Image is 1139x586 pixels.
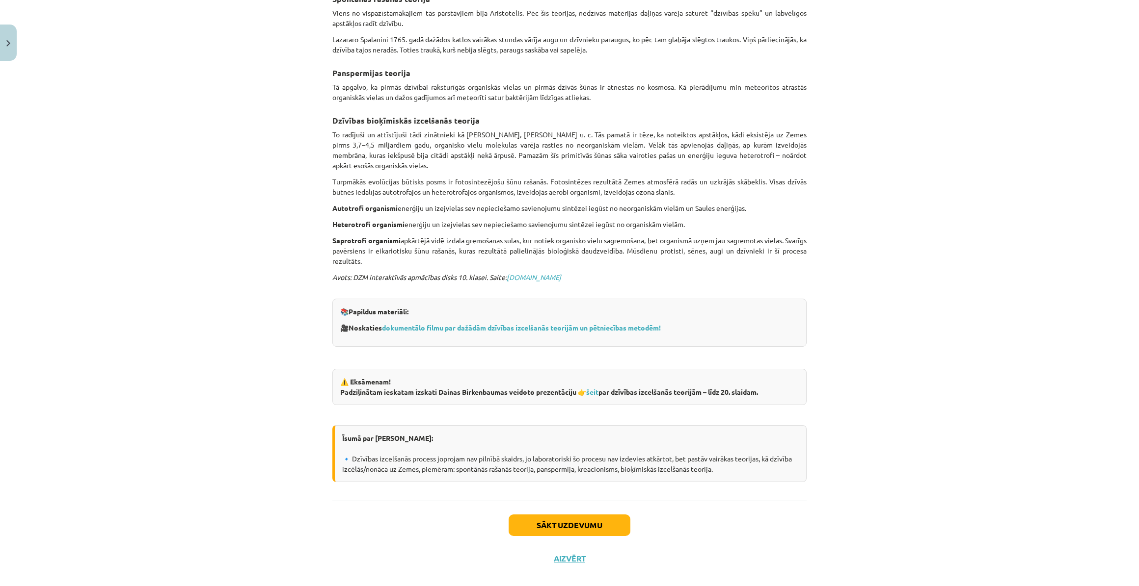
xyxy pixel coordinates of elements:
strong: ⚠️ Eksāmenam! [340,377,391,386]
p: apkārtējā vidē izdala gremošanas sulas, kur notiek organisko vielu sagremošana, bet organismā uzņ... [332,235,807,266]
strong: 📚Papildus materiāli: [340,307,408,316]
strong: Padziļinātam ieskatam izskati Dainas Birkenbaumas veidoto prezentāciju 👉 par dzīvības izcelšanās ... [340,387,758,396]
strong: Saprotrofi organismi [332,236,401,245]
p: Lazararo Spalanini 1765. gadā dažādos katlos vairākas stundas vārīja augu un dzīvnieku paraugus, ... [332,34,807,55]
img: icon-close-lesson-0947bae3869378f0d4975bcd49f059093ad1ed9edebbc8119c70593378902aed.svg [6,40,10,47]
strong: Heterotrofi organismi [332,220,405,229]
p: Viens no vispazīstamākajiem tās pārstāvjiem bija Aristotelis. Pēc šīs teorijas, nedzīvās matērija... [332,8,807,28]
strong: Noskaties [349,323,661,332]
a: [DOMAIN_NAME] [507,273,561,281]
p: Tā apgalvo, ka pirmās dzīvībai raksturīgās organiskās vielas un pirmās dzīvās šūnas ir atnestas n... [332,82,807,102]
button: Sākt uzdevumu [509,514,630,536]
p: Turpmākās evolūcijas būtisks posms ir fotosintezējošu šūnu rašanās. Fotosintēzes rezultātā Zemes ... [332,177,807,197]
a: šeit [586,387,598,396]
strong: Autotrofi organismi [332,204,398,212]
strong: Dzīvības bioķīmiskās izcelšanās teorija [332,115,480,126]
strong: Īsumā par [PERSON_NAME]: [342,433,433,442]
strong: Panspermijas teorija [332,68,410,78]
p: enerģiju un izejvielas sev nepieciešamo savienojumu sintēzei iegūst no organiskām vielām. [332,219,807,229]
button: Aizvērt [551,554,588,563]
p: enerģiju un izejvielas sev nepieciešamo savienojumu sintēzei iegūst no neorganiskām vielām un Sau... [332,203,807,213]
p: To radījuši un attīstījuši tādi zinātnieki kā [PERSON_NAME], [PERSON_NAME] u. c. Tās pamatā ir tē... [332,129,807,171]
p: 🎥 [340,323,799,333]
div: 🔹 Dzīvības izcelšanās process joprojam nav pilnībā skaidrs, jo laboratoriski šo procesu nav izdev... [332,425,807,482]
em: Avots: DZM interaktīvās apmācības disks 10. klasei. Saite: [332,273,561,281]
a: dokumentālo filmu par dažādām dzīvības izcelšanās teorijām un pētniecības metodēm! [382,323,661,332]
